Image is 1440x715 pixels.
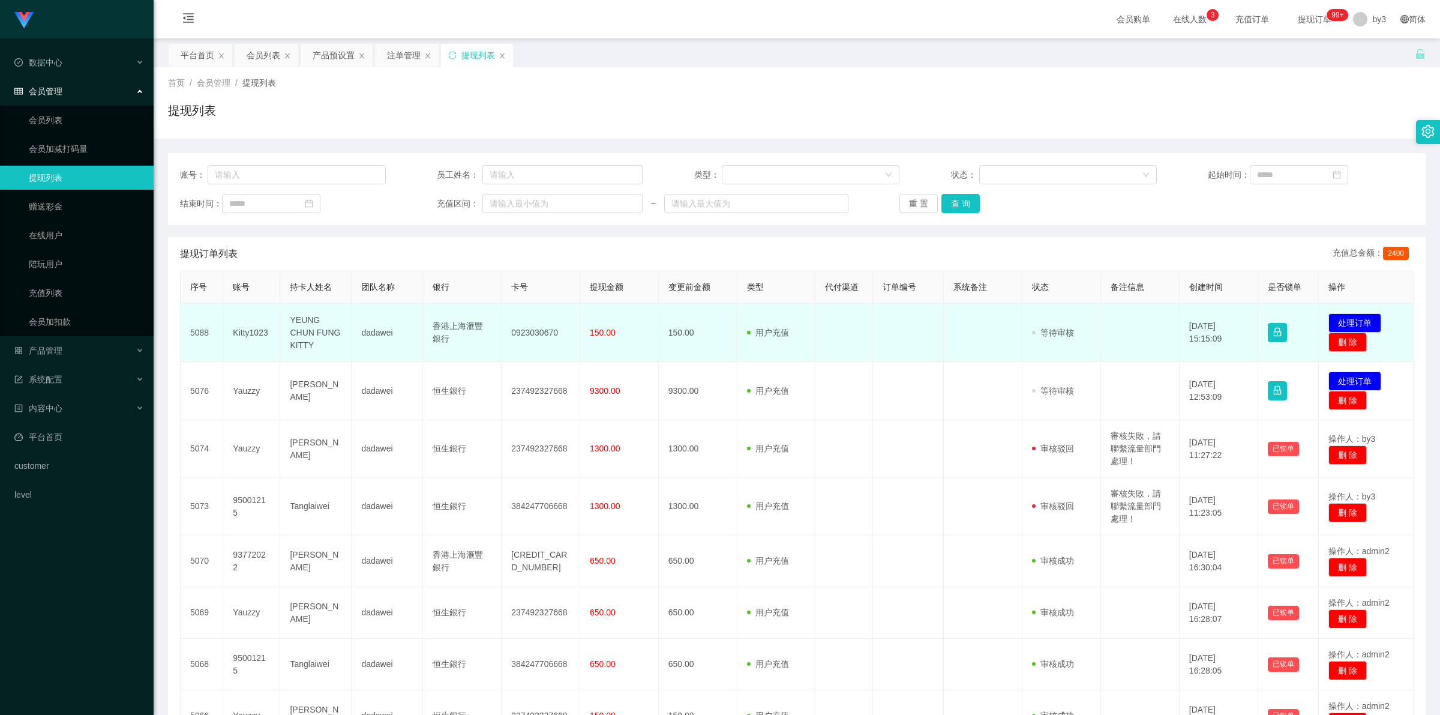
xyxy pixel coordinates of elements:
i: 图标: close [218,52,225,59]
i: 图标: close [424,52,431,59]
span: 序号 [190,282,207,292]
span: 团队名称 [361,282,395,292]
i: 图标: close [358,52,365,59]
span: 审核成功 [1032,556,1074,566]
td: [CREDIT_CARD_NUMBER] [502,535,580,587]
span: 650.00 [590,659,616,669]
button: 删 除 [1328,333,1367,352]
span: 系统备注 [953,282,987,292]
i: 图标: close [284,52,291,59]
span: 类型： [694,169,722,181]
button: 图标: lock [1268,381,1287,400]
td: YEUNG CHUN FUNG KITTY [280,304,352,362]
td: 9300.00 [659,362,737,420]
h1: 提现列表 [168,101,216,119]
span: 充值订单 [1229,15,1275,23]
span: 操作人：admin2 [1328,598,1390,608]
td: 恒生銀行 [423,420,502,478]
span: 用户充值 [747,556,789,566]
i: 图标: setting [1421,125,1435,138]
button: 图标: lock [1268,323,1287,342]
button: 删 除 [1328,661,1367,680]
span: / [235,78,238,88]
td: 1300.00 [659,478,737,535]
span: 提现订单 [1292,15,1337,23]
td: 237492327668 [502,587,580,639]
td: Kitty1023 [223,304,280,362]
span: 1300.00 [590,501,620,511]
a: 陪玩用户 [29,252,144,276]
span: 操作人：admin2 [1328,701,1390,711]
button: 处理订单 [1328,372,1381,391]
span: 变更前金额 [668,282,710,292]
td: [DATE] 11:23:05 [1180,478,1258,535]
span: 起始时间： [1208,169,1250,181]
div: 充值总金额： [1333,247,1414,261]
a: 会员列表 [29,108,144,132]
td: 0923030670 [502,304,580,362]
td: 5076 [181,362,223,420]
div: 会员列表 [247,44,280,67]
i: 图标: down [885,171,892,180]
a: 在线用户 [29,223,144,247]
span: 结束时间： [180,198,222,210]
span: 提现列表 [242,78,276,88]
td: 5074 [181,420,223,478]
td: dadawei [352,420,423,478]
div: 产品预设置 [313,44,355,67]
i: 图标: calendar [305,199,313,208]
button: 已锁单 [1268,499,1299,514]
span: 是否锁单 [1268,282,1301,292]
a: customer [14,454,144,478]
td: [PERSON_NAME] [280,587,352,639]
span: 用户充值 [747,444,789,453]
button: 删 除 [1328,503,1367,522]
span: 持卡人姓名 [290,282,332,292]
td: 5073 [181,478,223,535]
td: 650.00 [659,535,737,587]
span: 审核驳回 [1032,501,1074,511]
i: 图标: sync [448,51,457,59]
td: dadawei [352,304,423,362]
span: 操作 [1328,282,1345,292]
i: 图标: global [1400,15,1409,23]
span: 2400 [1383,247,1409,260]
td: [DATE] 16:28:05 [1180,639,1258,690]
input: 请输入 [208,165,385,184]
span: 充值区间： [437,198,482,210]
button: 重 置 [899,194,938,213]
span: 650.00 [590,608,616,617]
button: 已锁单 [1268,554,1299,569]
span: 创建时间 [1189,282,1223,292]
i: 图标: unlock [1415,49,1426,59]
i: 图标: appstore-o [14,346,23,355]
td: dadawei [352,535,423,587]
td: 恒生銀行 [423,478,502,535]
input: 请输入 [482,165,643,184]
a: 会员加扣款 [29,310,144,334]
a: level [14,483,144,507]
td: 650.00 [659,639,737,690]
a: 充值列表 [29,281,144,305]
span: 银行 [433,282,449,292]
span: 卡号 [511,282,528,292]
td: [PERSON_NAME] [280,420,352,478]
td: Tanglaiwei [280,478,352,535]
td: 384247706668 [502,639,580,690]
td: [PERSON_NAME] [280,535,352,587]
i: 图标: menu-fold [168,1,209,39]
span: 用户充值 [747,608,789,617]
span: 状态 [1032,282,1049,292]
a: 图标: dashboard平台首页 [14,425,144,449]
td: 5069 [181,587,223,639]
a: 提现列表 [29,166,144,190]
td: 95001215 [223,639,280,690]
button: 已锁单 [1268,606,1299,620]
td: 審核失敗，請聯繫流量部門處理！ [1101,420,1180,478]
td: 5088 [181,304,223,362]
i: 图标: down [1142,171,1150,180]
td: [DATE] 16:28:07 [1180,587,1258,639]
td: 384247706668 [502,478,580,535]
span: 等待审核 [1032,328,1074,337]
span: 150.00 [590,328,616,337]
